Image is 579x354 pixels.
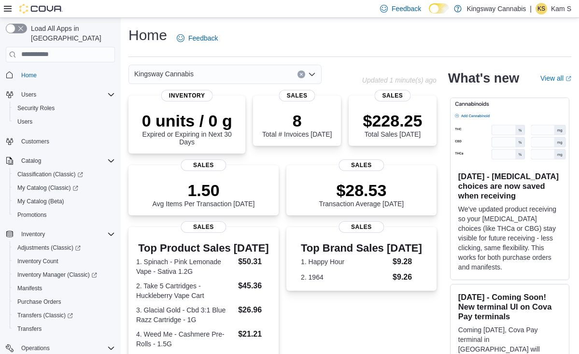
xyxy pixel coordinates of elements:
span: Load All Apps in [GEOGRAPHIC_DATA] [27,24,115,43]
h3: Top Product Sales [DATE] [136,242,271,254]
button: Transfers [10,322,119,336]
span: Inventory Count [14,255,115,267]
h3: [DATE] - Coming Soon! New terminal UI on Cova Pay terminals [458,292,561,321]
dd: $9.26 [393,271,422,283]
span: My Catalog (Beta) [14,196,115,207]
dt: 2. Take 5 Cartridges - Huckleberry Vape Cart [136,281,234,300]
dd: $45.36 [238,280,271,292]
a: Home [17,70,41,81]
span: Feedback [392,4,421,14]
span: Transfers [14,323,115,335]
span: My Catalog (Beta) [17,198,64,205]
span: Manifests [17,284,42,292]
span: Kingsway Cannabis [134,68,194,80]
span: Users [17,118,32,126]
a: Adjustments (Classic) [14,242,85,254]
span: Manifests [14,283,115,294]
a: Adjustments (Classic) [10,241,119,255]
a: Promotions [14,209,51,221]
a: Inventory Count [14,255,62,267]
span: Customers [17,135,115,147]
span: Sales [339,159,384,171]
span: Security Roles [17,104,55,112]
span: Promotions [14,209,115,221]
a: Security Roles [14,102,58,114]
span: Catalog [21,157,41,165]
a: Classification (Classic) [10,168,119,181]
button: Operations [17,342,54,354]
span: Transfers (Classic) [17,312,73,319]
button: Home [2,68,119,82]
span: Operations [21,344,50,352]
dd: $21.21 [238,328,271,340]
span: Sales [279,90,315,101]
p: $28.53 [319,181,404,200]
dt: 1. Happy Hour [301,257,389,267]
button: My Catalog (Beta) [10,195,119,208]
span: Feedback [188,33,218,43]
button: Purchase Orders [10,295,119,309]
span: Users [21,91,36,99]
span: Security Roles [14,102,115,114]
a: Transfers (Classic) [14,310,77,321]
div: Transaction Average [DATE] [319,181,404,208]
div: Expired or Expiring in Next 30 Days [136,111,238,146]
a: Feedback [173,28,222,48]
h1: Home [128,26,167,45]
p: Kingsway Cannabis [466,3,526,14]
button: Inventory Count [10,255,119,268]
h3: [DATE] - [MEDICAL_DATA] choices are now saved when receiving [458,171,561,200]
a: My Catalog (Classic) [10,181,119,195]
span: KS [537,3,545,14]
button: Open list of options [308,71,316,78]
p: 8 [262,111,332,130]
span: Home [17,69,115,81]
svg: External link [565,76,571,82]
div: Avg Items Per Transaction [DATE] [153,181,255,208]
dd: $50.31 [238,256,271,268]
a: Customers [17,136,53,147]
span: Transfers [17,325,42,333]
span: Purchase Orders [14,296,115,308]
button: Users [10,115,119,128]
dt: 3. Glacial Gold - Cbd 3:1 Blue Razz Cartridge - 1G [136,305,234,325]
h2: What's new [448,71,519,86]
button: Security Roles [10,101,119,115]
span: Inventory Manager (Classic) [17,271,97,279]
button: Promotions [10,208,119,222]
a: Transfers [14,323,45,335]
span: Catalog [17,155,115,167]
button: Manifests [10,282,119,295]
dd: $9.28 [393,256,422,268]
div: Total Sales [DATE] [363,111,423,138]
span: Transfers (Classic) [14,310,115,321]
dt: 2. 1964 [301,272,389,282]
dt: 4. Weed Me - Cashmere Pre-Rolls - 1.5G [136,329,234,349]
span: Users [14,116,115,127]
p: $228.25 [363,111,423,130]
span: Inventory Count [17,257,58,265]
span: Inventory Manager (Classic) [14,269,115,281]
input: Dark Mode [429,3,449,14]
p: 0 units / 0 g [136,111,238,130]
div: Total # Invoices [DATE] [262,111,332,138]
button: Inventory [17,228,49,240]
a: Classification (Classic) [14,169,87,180]
button: Inventory [2,227,119,241]
img: Cova [19,4,63,14]
a: Inventory Manager (Classic) [10,268,119,282]
p: 1.50 [153,181,255,200]
span: Adjustments (Classic) [14,242,115,254]
p: | [530,3,532,14]
span: Inventory [17,228,115,240]
span: Inventory [161,90,213,101]
button: Users [2,88,119,101]
h3: Top Brand Sales [DATE] [301,242,422,254]
span: My Catalog (Classic) [17,184,78,192]
p: Updated 1 minute(s) ago [362,76,437,84]
a: My Catalog (Beta) [14,196,68,207]
p: We've updated product receiving so your [MEDICAL_DATA] choices (like THCa or CBG) stay visible fo... [458,204,561,272]
span: Operations [17,342,115,354]
a: View allExternal link [540,74,571,82]
span: Sales [181,159,226,171]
